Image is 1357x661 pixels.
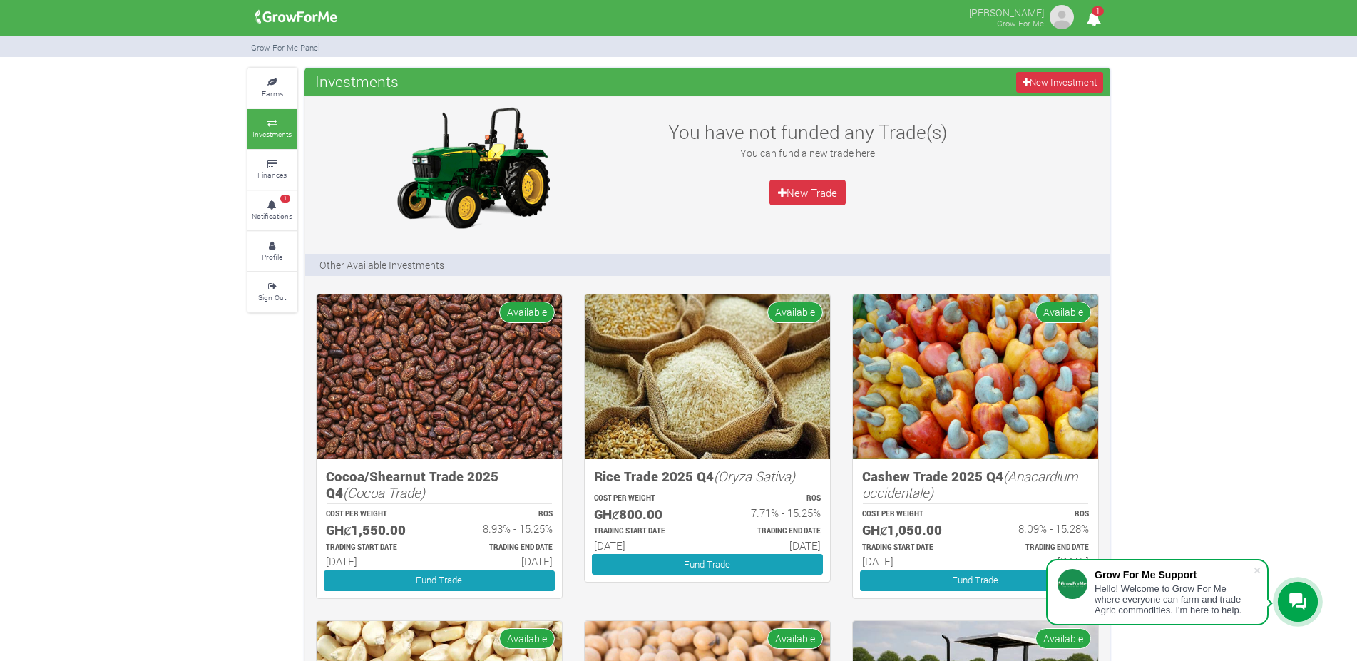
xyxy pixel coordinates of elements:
[317,294,562,459] img: growforme image
[969,3,1044,20] p: [PERSON_NAME]
[1048,3,1076,31] img: growforme image
[594,526,695,537] p: Estimated Trading Start Date
[247,191,297,230] a: 1 Notifications
[499,302,555,322] span: Available
[452,522,553,535] h6: 8.93% - 15.25%
[258,292,286,302] small: Sign Out
[862,509,963,520] p: COST PER WEIGHT
[1035,628,1091,649] span: Available
[319,257,444,272] p: Other Available Investments
[1095,569,1253,580] div: Grow For Me Support
[594,539,695,552] h6: [DATE]
[594,506,695,523] h5: GHȼ800.00
[767,628,823,649] span: Available
[312,67,402,96] span: Investments
[247,109,297,148] a: Investments
[862,555,963,568] h6: [DATE]
[251,42,320,53] small: Grow For Me Panel
[326,555,426,568] h6: [DATE]
[997,18,1044,29] small: Grow For Me
[988,522,1089,535] h6: 8.09% - 15.28%
[860,570,1091,591] a: Fund Trade
[1095,583,1253,615] div: Hello! Welcome to Grow For Me where everyone can farm and trade Agric commodities. I'm here to help.
[326,522,426,538] h5: GHȼ1,550.00
[262,252,282,262] small: Profile
[247,272,297,312] a: Sign Out
[326,468,553,501] h5: Cocoa/Shearnut Trade 2025 Q4
[988,543,1089,553] p: Estimated Trading End Date
[720,539,821,552] h6: [DATE]
[247,68,297,108] a: Farms
[1080,14,1107,27] a: 1
[280,195,290,203] span: 1
[1016,72,1102,93] a: New Investment
[585,294,830,459] img: growforme image
[250,3,342,31] img: growforme image
[326,543,426,553] p: Estimated Trading Start Date
[247,150,297,190] a: Finances
[853,294,1098,459] img: growforme image
[862,467,1078,501] i: (Anacardium occidentale)
[988,555,1089,568] h6: [DATE]
[452,543,553,553] p: Estimated Trading End Date
[653,145,963,160] p: You can fund a new trade here
[384,103,562,232] img: growforme image
[499,628,555,649] span: Available
[252,211,292,221] small: Notifications
[767,302,823,322] span: Available
[324,570,555,591] a: Fund Trade
[862,543,963,553] p: Estimated Trading Start Date
[1035,302,1091,322] span: Available
[326,509,426,520] p: COST PER WEIGHT
[1092,6,1104,16] span: 1
[720,493,821,504] p: ROS
[714,467,795,485] i: (Oryza Sativa)
[653,121,963,143] h3: You have not funded any Trade(s)
[988,509,1089,520] p: ROS
[247,232,297,271] a: Profile
[720,506,821,519] h6: 7.71% - 15.25%
[252,129,292,139] small: Investments
[452,509,553,520] p: ROS
[862,468,1089,501] h5: Cashew Trade 2025 Q4
[343,483,425,501] i: (Cocoa Trade)
[262,88,283,98] small: Farms
[720,526,821,537] p: Estimated Trading End Date
[592,554,823,575] a: Fund Trade
[452,555,553,568] h6: [DATE]
[594,468,821,485] h5: Rice Trade 2025 Q4
[257,170,287,180] small: Finances
[1080,3,1107,35] i: Notifications
[594,493,695,504] p: COST PER WEIGHT
[862,522,963,538] h5: GHȼ1,050.00
[769,180,846,205] a: New Trade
